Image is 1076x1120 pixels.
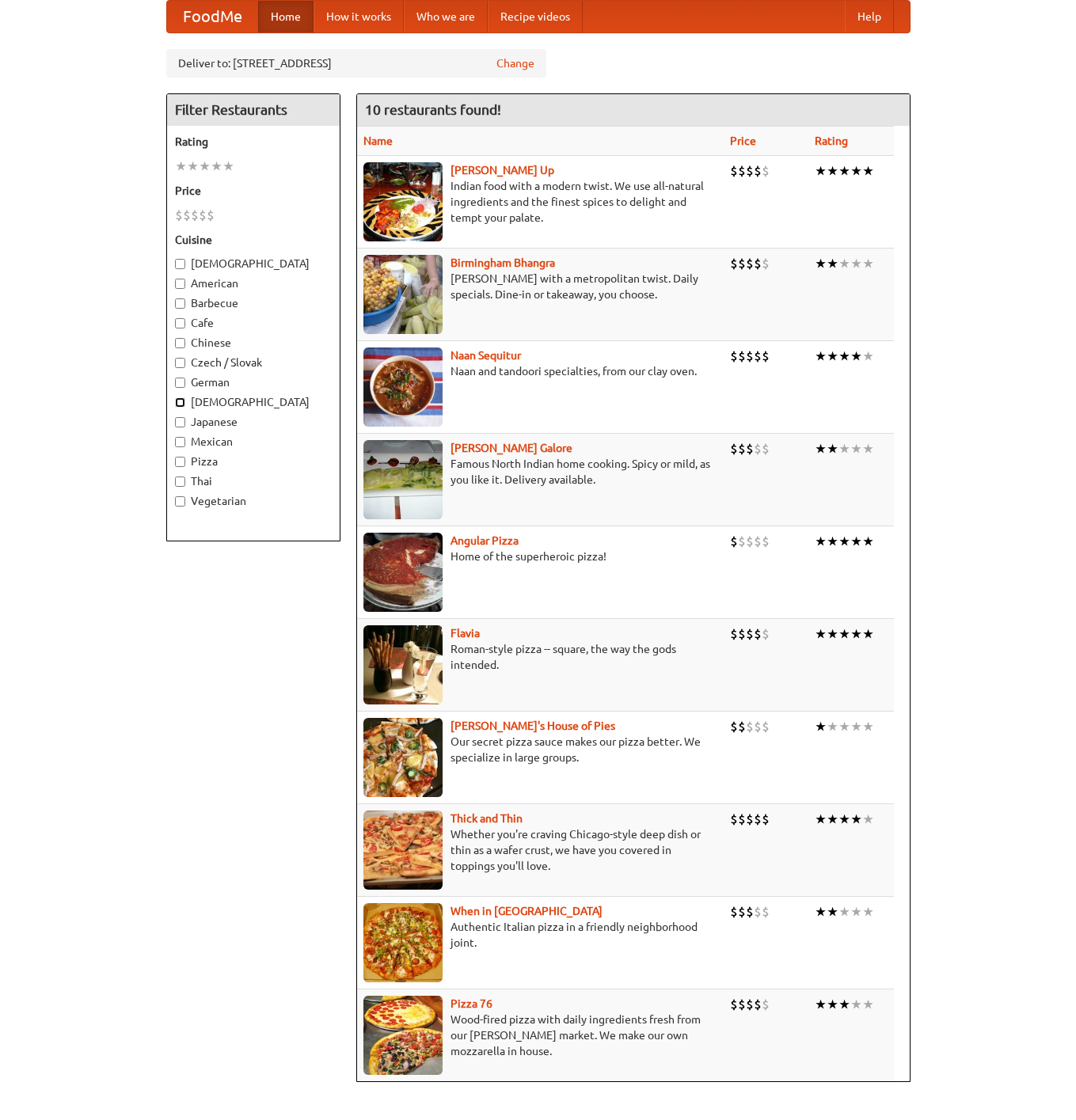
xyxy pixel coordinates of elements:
[746,162,754,180] li: $
[862,625,874,643] li: ★
[762,718,770,735] li: $
[451,534,519,547] a: Angular Pizza
[838,255,850,272] li: ★
[258,1,314,32] a: Home
[451,627,480,640] b: Flavia
[175,259,185,269] input: [DEMOGRAPHIC_DATA]
[451,719,615,732] b: [PERSON_NAME]'s House of Pies
[762,440,770,457] li: $
[363,549,718,564] p: Home of the superheroic pizza!
[363,625,443,704] img: flavia.jpg
[746,811,754,828] li: $
[363,178,718,226] p: Indian food with a modern twist. We use all-natural ingredients and the finest spices to delight ...
[167,1,258,32] a: FoodMe
[451,812,523,825] b: Thick and Thin
[762,347,770,365] li: $
[838,533,850,550] li: ★
[827,718,838,735] li: ★
[451,905,603,917] a: When in [GEOGRAPHIC_DATA]
[754,996,762,1013] li: $
[838,625,850,643] li: ★
[738,347,746,365] li: $
[451,442,572,454] b: [PERSON_NAME] Galore
[738,996,746,1013] li: $
[738,811,746,828] li: $
[175,394,332,410] label: [DEMOGRAPHIC_DATA]
[175,417,185,427] input: Japanese
[175,437,185,447] input: Mexican
[175,183,332,199] h5: Price
[850,718,862,735] li: ★
[314,1,404,32] a: How it works
[862,533,874,550] li: ★
[363,718,443,797] img: luigis.jpg
[488,1,583,32] a: Recipe videos
[738,903,746,921] li: $
[827,903,838,921] li: ★
[738,440,746,457] li: $
[363,271,718,302] p: [PERSON_NAME] with a metropolitan twist. Daily specials. Dine-in or takeaway, you choose.
[175,207,183,224] li: $
[363,162,443,241] img: curryup.jpg
[363,456,718,488] p: Famous North Indian home cooking. Spicy or mild, as you like it. Delivery available.
[363,996,443,1075] img: pizza76.jpg
[754,811,762,828] li: $
[175,496,185,507] input: Vegetarian
[862,162,874,180] li: ★
[862,903,874,921] li: ★
[850,347,862,365] li: ★
[754,440,762,457] li: $
[738,162,746,180] li: $
[850,811,862,828] li: ★
[746,996,754,1013] li: $
[363,826,718,874] p: Whether you're craving Chicago-style deep dish or thin as a wafer crust, we have you covered in t...
[451,256,555,269] b: Birmingham Bhangra
[838,440,850,457] li: ★
[167,94,340,126] h4: Filter Restaurants
[199,158,211,175] li: ★
[815,533,827,550] li: ★
[175,493,332,509] label: Vegetarian
[746,347,754,365] li: $
[850,903,862,921] li: ★
[827,162,838,180] li: ★
[754,255,762,272] li: $
[838,811,850,828] li: ★
[451,349,521,362] b: Naan Sequitur
[838,996,850,1013] li: ★
[730,255,738,272] li: $
[850,440,862,457] li: ★
[815,255,827,272] li: ★
[746,625,754,643] li: $
[175,158,187,175] li: ★
[738,625,746,643] li: $
[815,347,827,365] li: ★
[199,207,207,224] li: $
[166,49,546,78] div: Deliver to: [STREET_ADDRESS]
[754,903,762,921] li: $
[175,298,185,309] input: Barbecue
[838,347,850,365] li: ★
[451,997,492,1010] b: Pizza 76
[175,476,185,487] input: Thai
[845,1,894,32] a: Help
[191,207,199,224] li: $
[838,162,850,180] li: ★
[363,641,718,673] p: Roman-style pizza -- square, the way the gods intended.
[862,718,874,735] li: ★
[850,625,862,643] li: ★
[815,135,848,147] a: Rating
[827,625,838,643] li: ★
[762,162,770,180] li: $
[850,255,862,272] li: ★
[451,164,554,177] b: [PERSON_NAME] Up
[183,207,191,224] li: $
[730,162,738,180] li: $
[175,473,332,489] label: Thai
[363,919,718,951] p: Authentic Italian pizza in a friendly neighborhood joint.
[827,255,838,272] li: ★
[175,315,332,331] label: Cafe
[730,135,756,147] a: Price
[862,811,874,828] li: ★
